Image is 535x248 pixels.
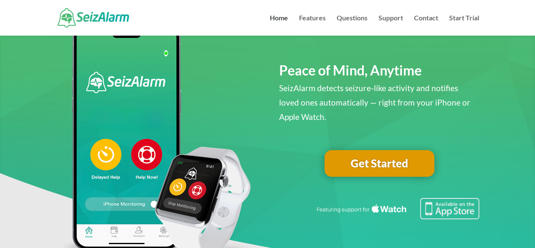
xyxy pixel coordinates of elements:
[58,8,129,27] img: SeizAlarm
[279,83,470,122] span: SeizAlarm detects seizure-like activity and notifies loved ones automatically — right from your i...
[414,15,438,36] a: Contact
[270,15,288,36] a: Home
[449,15,479,36] a: Start Trial
[299,15,326,36] a: Features
[324,150,434,177] a: Get Started
[315,211,479,221] a: Featuring seizure detection support for the Apple Watch
[315,198,479,219] img: Seizure detection available in the Apple App Store.
[379,15,403,36] a: Support
[337,15,368,36] a: Questions
[279,62,422,78] span: Peace of Mind, Anytime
